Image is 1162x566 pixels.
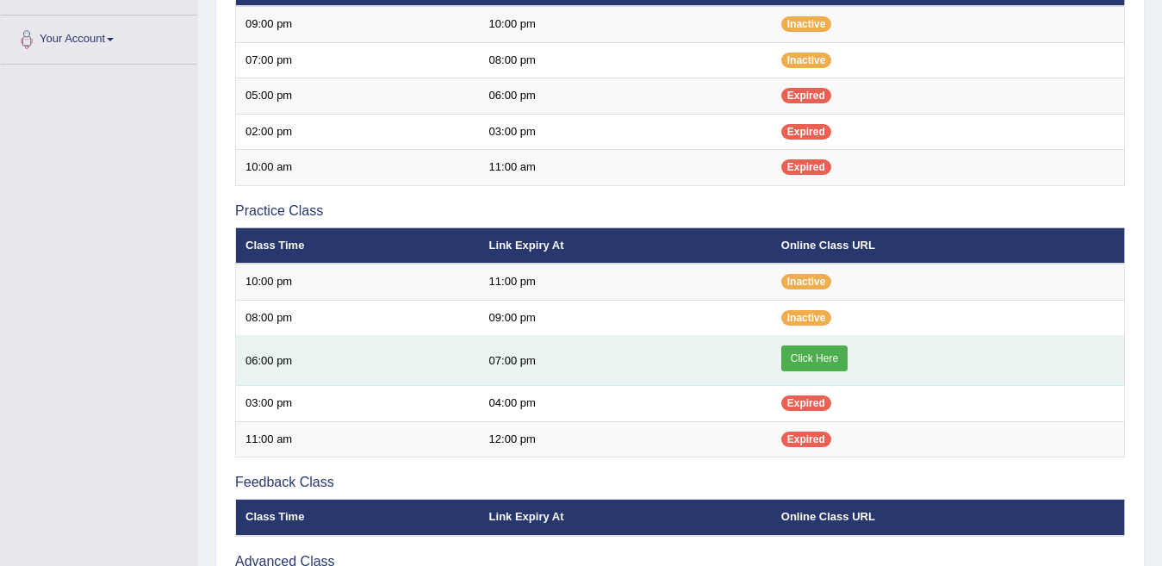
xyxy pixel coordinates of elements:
td: 11:00 am [236,421,480,457]
td: 11:00 pm [480,264,772,300]
td: 09:00 pm [236,6,480,42]
td: 06:00 pm [480,78,772,115]
span: Expired [781,395,831,411]
td: 10:00 pm [236,264,480,300]
a: Your Account [1,16,197,59]
td: 08:00 pm [236,300,480,336]
td: 07:00 pm [480,336,772,386]
td: 11:00 am [480,150,772,186]
th: Online Class URL [772,227,1125,264]
span: Expired [781,159,831,175]
span: Expired [781,88,831,103]
td: 05:00 pm [236,78,480,115]
td: 03:00 pm [480,114,772,150]
span: Inactive [781,310,832,326]
td: 12:00 pm [480,421,772,457]
td: 10:00 pm [480,6,772,42]
td: 06:00 pm [236,336,480,386]
span: Inactive [781,53,832,68]
td: 04:00 pm [480,386,772,422]
span: Expired [781,124,831,140]
th: Class Time [236,500,480,536]
span: Inactive [781,274,832,289]
h3: Practice Class [235,203,1125,219]
span: Inactive [781,16,832,32]
th: Link Expiry At [480,500,772,536]
a: Click Here [781,345,848,371]
td: 08:00 pm [480,42,772,78]
td: 09:00 pm [480,300,772,336]
td: 02:00 pm [236,114,480,150]
th: Link Expiry At [480,227,772,264]
td: 10:00 am [236,150,480,186]
td: 07:00 pm [236,42,480,78]
h3: Feedback Class [235,475,1125,490]
th: Class Time [236,227,480,264]
span: Expired [781,432,831,447]
th: Online Class URL [772,500,1125,536]
td: 03:00 pm [236,386,480,422]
